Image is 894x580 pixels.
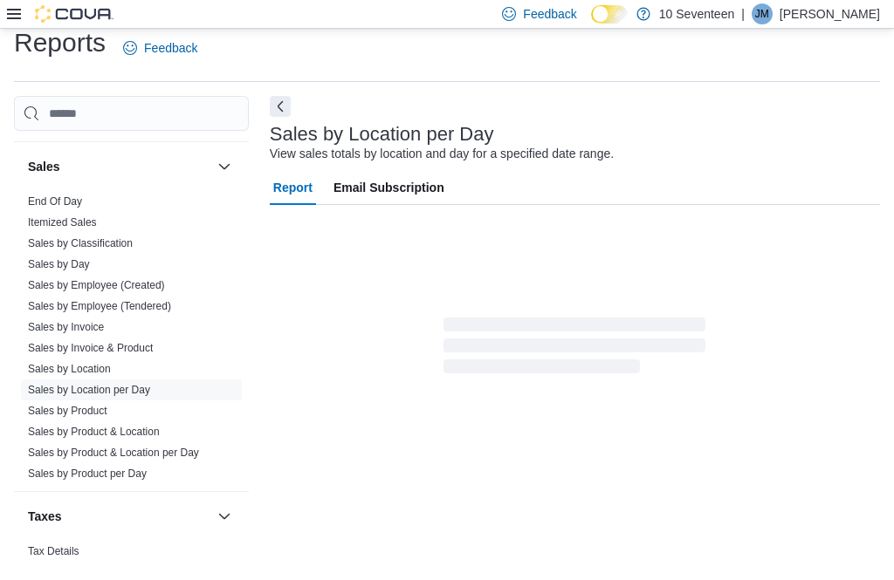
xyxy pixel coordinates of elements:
[659,3,734,24] p: 10 Seventeen
[28,258,90,270] a: Sales by Day
[214,506,235,527] button: Taxes
[116,31,204,65] a: Feedback
[28,508,210,525] button: Taxes
[523,5,576,23] span: Feedback
[28,279,165,291] a: Sales by Employee (Created)
[780,3,880,24] p: [PERSON_NAME]
[144,39,197,57] span: Feedback
[28,300,171,312] a: Sales by Employee (Tendered)
[28,321,104,333] a: Sales by Invoice
[755,3,769,24] span: JM
[14,191,249,491] div: Sales
[28,363,111,375] a: Sales by Location
[28,508,62,525] h3: Taxes
[741,3,745,24] p: |
[28,342,153,354] a: Sales by Invoice & Product
[28,237,133,249] a: Sales by Classification
[28,158,210,175] button: Sales
[444,321,705,377] span: Loading
[591,5,628,24] input: Dark Mode
[28,216,97,229] a: Itemized Sales
[752,3,773,24] div: Jeremy Mead
[214,156,235,177] button: Sales
[14,25,106,60] h1: Reports
[28,158,60,175] h3: Sales
[28,426,160,438] a: Sales by Product & Location
[28,447,199,459] a: Sales by Product & Location per Day
[28,195,82,208] a: End Of Day
[28,467,147,480] a: Sales by Product per Day
[270,96,291,117] button: Next
[28,384,150,396] a: Sales by Location per Day
[28,405,107,417] a: Sales by Product
[334,170,444,205] span: Email Subscription
[28,545,79,557] a: Tax Details
[270,124,494,145] h3: Sales by Location per Day
[35,5,113,23] img: Cova
[270,145,614,163] div: View sales totals by location and day for a specified date range.
[273,170,313,205] span: Report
